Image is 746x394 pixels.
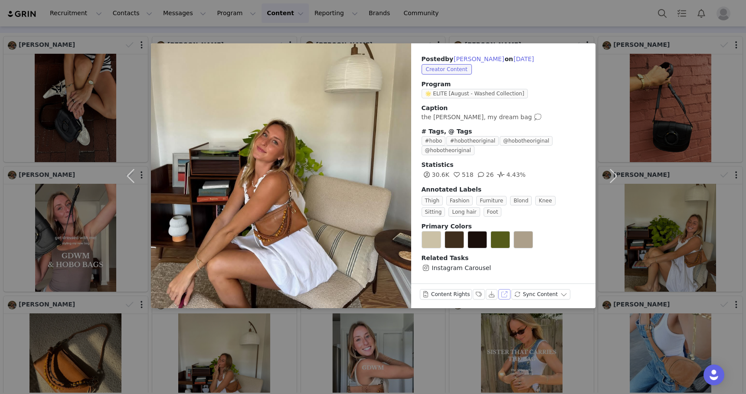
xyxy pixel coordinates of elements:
span: Fashion [446,196,473,205]
span: by [445,55,504,62]
span: Blond [510,196,532,205]
span: 518 [452,171,474,178]
span: 26 [476,171,494,178]
span: @hobotheoriginal [422,146,474,155]
span: Posted on [422,55,535,62]
button: [DATE] [513,54,534,64]
span: Sitting [422,207,445,217]
span: Statistics [422,161,454,168]
span: Program [422,80,585,89]
button: Content Rights [420,289,472,300]
span: Long hair [448,207,480,217]
button: Sync Content [511,289,570,300]
span: Annotated Labels [422,186,482,193]
span: Furniture [476,196,507,205]
div: Open Intercom Messenger [703,365,724,385]
span: 🌟 ELITE [August - Washed Collection] [422,89,528,98]
span: # Tags, @ Tags [422,128,472,135]
span: Thigh [422,196,443,205]
span: @hobotheoriginal [500,136,553,146]
span: 30.6K [422,171,449,178]
button: [PERSON_NAME] [453,54,504,64]
span: 4.43% [496,171,525,178]
span: Creator Content [422,64,472,75]
span: #hobo [422,136,446,146]
span: Related Tasks [422,254,469,261]
span: Primary Colors [422,223,472,230]
span: Caption [422,104,448,111]
span: #hobotheoriginal [446,136,499,146]
span: the [PERSON_NAME], my dream bag 💭 [422,114,541,120]
a: 🌟 ELITE [August - Washed Collection] [422,90,531,97]
span: Knee [535,196,555,205]
span: Instagram Carousel [432,264,491,273]
span: Foot [484,207,502,217]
